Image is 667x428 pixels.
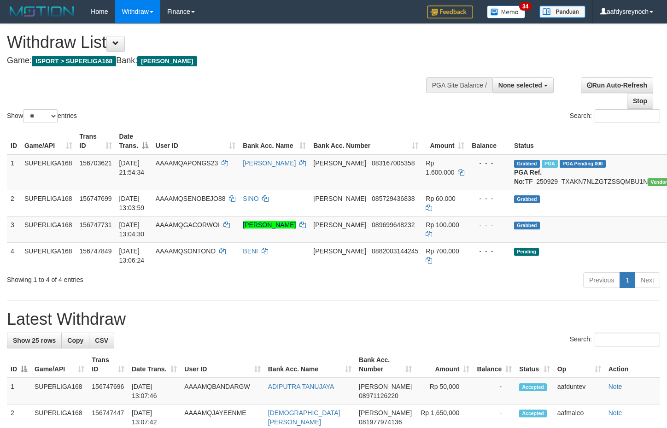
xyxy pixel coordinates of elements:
span: Copy 083167005358 to clipboard [372,159,415,167]
td: 1 [7,378,31,405]
a: Run Auto-Refresh [581,77,653,93]
h1: Withdraw List [7,33,435,52]
a: Next [635,272,660,288]
th: Date Trans.: activate to sort column ascending [128,352,181,378]
span: Rp 700.000 [426,247,459,255]
span: [PERSON_NAME] [137,56,197,66]
h4: Game: Bank: [7,56,435,65]
td: Rp 50,000 [415,378,473,405]
span: CSV [95,337,108,344]
span: Grabbed [514,222,540,229]
span: [PERSON_NAME] [359,409,412,416]
div: - - - [472,220,507,229]
td: [DATE] 13:07:46 [128,378,181,405]
td: 1 [7,154,21,190]
span: AAAAMQSENOBEJO88 [156,195,226,202]
img: Button%20Memo.svg [487,6,526,18]
th: Bank Acc. Number: activate to sort column ascending [310,128,422,154]
span: [PERSON_NAME] [313,159,366,167]
a: 1 [620,272,635,288]
td: AAAAMQBANDARGW [181,378,264,405]
span: Accepted [519,383,547,391]
span: Copy 0882003144245 to clipboard [372,247,418,255]
span: Copy [67,337,83,344]
a: Previous [583,272,620,288]
th: Bank Acc. Name: activate to sort column ascending [239,128,310,154]
span: 156703621 [80,159,112,167]
span: Rp 1.600.000 [426,159,454,176]
span: Copy 08971126220 to clipboard [359,392,398,399]
label: Show entries [7,109,77,123]
span: ISPORT > SUPERLIGA168 [32,56,116,66]
img: MOTION_logo.png [7,5,77,18]
th: Bank Acc. Number: activate to sort column ascending [355,352,415,378]
h1: Latest Withdraw [7,310,660,328]
div: Showing 1 to 4 of 4 entries [7,271,271,284]
th: Balance [468,128,510,154]
th: User ID: activate to sort column ascending [152,128,240,154]
td: aafduntev [554,378,605,405]
select: Showentries [23,109,58,123]
span: None selected [498,82,542,89]
th: ID: activate to sort column descending [7,352,31,378]
span: [DATE] 13:06:24 [119,247,145,264]
span: Copy 089699648232 to clipboard [372,221,415,229]
th: Balance: activate to sort column ascending [473,352,515,378]
a: Show 25 rows [7,333,62,348]
th: Game/API: activate to sort column ascending [31,352,88,378]
a: CSV [89,333,114,348]
td: SUPERLIGA168 [21,242,76,269]
span: Rp 60.000 [426,195,456,202]
label: Search: [570,333,660,346]
a: ADIPUTRA TANUJAYA [268,383,334,390]
a: [PERSON_NAME] [243,221,296,229]
div: - - - [472,246,507,256]
input: Search: [595,109,660,123]
a: Copy [61,333,89,348]
img: panduan.png [539,6,585,18]
div: - - - [472,194,507,203]
th: ID [7,128,21,154]
span: [PERSON_NAME] [359,383,412,390]
span: [PERSON_NAME] [313,221,366,229]
span: AAAAMQSONTONO [156,247,216,255]
td: SUPERLIGA168 [21,190,76,216]
span: Copy 085729436838 to clipboard [372,195,415,202]
td: 156747696 [88,378,128,405]
th: User ID: activate to sort column ascending [181,352,264,378]
a: Note [608,409,622,416]
td: 3 [7,216,21,242]
td: - [473,378,515,405]
a: SINO [243,195,258,202]
span: 156747731 [80,221,112,229]
th: Bank Acc. Name: activate to sort column ascending [264,352,355,378]
span: Grabbed [514,195,540,203]
span: 156747699 [80,195,112,202]
span: Accepted [519,410,547,417]
div: - - - [472,158,507,168]
a: [PERSON_NAME] [243,159,296,167]
th: Amount: activate to sort column ascending [422,128,468,154]
th: Game/API: activate to sort column ascending [21,128,76,154]
td: SUPERLIGA168 [21,216,76,242]
span: [DATE] 13:04:30 [119,221,145,238]
img: Feedback.jpg [427,6,473,18]
a: Note [608,383,622,390]
label: Search: [570,109,660,123]
span: Show 25 rows [13,337,56,344]
span: [PERSON_NAME] [313,247,366,255]
th: Op: activate to sort column ascending [554,352,605,378]
span: [PERSON_NAME] [313,195,366,202]
a: Stop [627,93,653,109]
td: SUPERLIGA168 [31,378,88,405]
th: Amount: activate to sort column ascending [415,352,473,378]
th: Action [605,352,660,378]
a: BENI [243,247,258,255]
th: Trans ID: activate to sort column ascending [76,128,116,154]
input: Search: [595,333,660,346]
span: Marked by aafchhiseyha [542,160,558,168]
span: [DATE] 13:03:59 [119,195,145,211]
td: 4 [7,242,21,269]
td: SUPERLIGA168 [21,154,76,190]
span: Pending [514,248,539,256]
